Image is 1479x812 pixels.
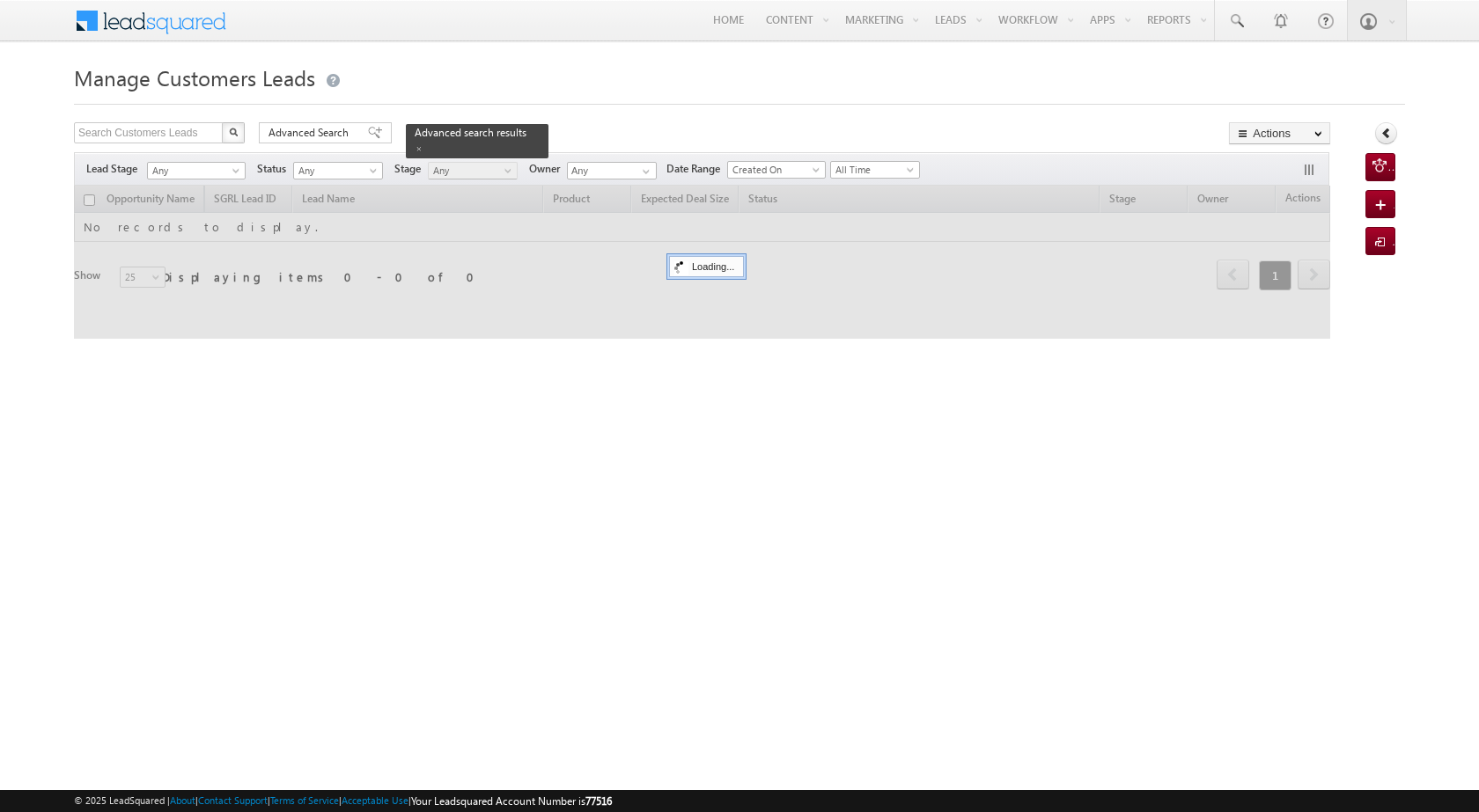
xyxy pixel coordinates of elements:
span: Any [148,163,239,179]
span: Lead Stage [86,161,144,177]
a: Contact Support [198,794,268,806]
a: Any [147,162,246,179]
span: Your Leadsquared Account Number is [411,794,612,808]
span: Any [429,163,512,179]
span: 77516 [585,794,612,808]
a: All Time [830,161,920,179]
span: Manage Customers Leads [74,63,315,91]
a: Show All Items [633,163,655,180]
a: Terms of Service [270,794,339,806]
span: Created On [728,162,820,178]
a: Created On [727,161,826,179]
span: All Time [831,162,915,178]
span: © 2025 LeadSquared | | | | | [74,793,612,809]
img: Search [229,128,238,136]
span: Date Range [666,161,727,177]
button: Actions [1229,122,1330,144]
span: Advanced Search [269,125,354,141]
span: Advanced search results [415,126,526,139]
input: Type to Search [567,162,657,179]
a: Any [293,162,383,179]
span: Status [257,161,293,177]
div: Loading... [669,256,744,277]
span: Stage [394,161,428,177]
span: Any [294,163,378,179]
a: About [170,794,195,806]
a: Acceptable Use [342,794,408,806]
a: Any [428,162,518,179]
span: Owner [529,161,567,177]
